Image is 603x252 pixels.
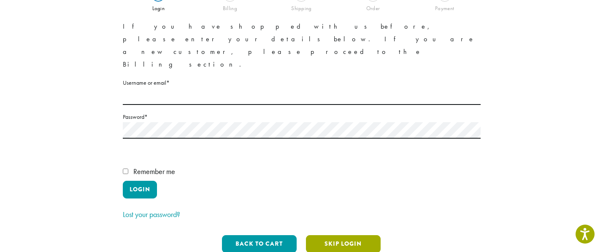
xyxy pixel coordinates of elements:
a: Lost your password? [123,209,180,219]
div: Order [337,2,409,12]
div: Login [123,2,195,12]
p: If you have shopped with us before, please enter your details below. If you are a new customer, p... [123,20,481,71]
button: Login [123,181,157,198]
label: Username or email [123,78,481,88]
span: Remember me [133,166,175,176]
input: Remember me [123,169,128,174]
div: Payment [409,2,481,12]
div: Shipping [266,2,338,12]
label: Password [123,112,481,122]
div: Billing [194,2,266,12]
